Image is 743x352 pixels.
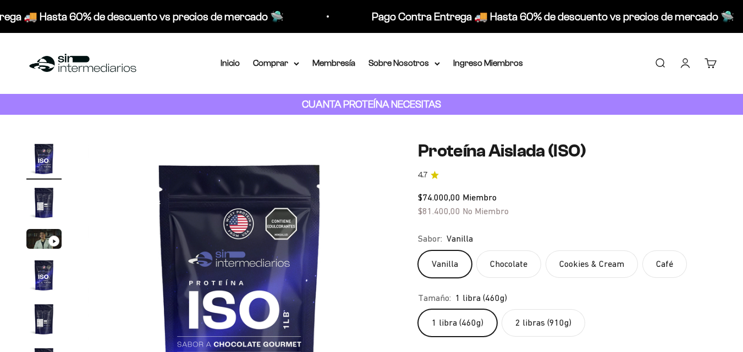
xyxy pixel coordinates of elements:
[418,291,451,305] legend: Tamaño:
[418,192,460,202] span: $74.000,00
[312,58,355,68] a: Membresía
[368,56,440,70] summary: Sobre Nosotros
[26,141,62,180] button: Ir al artículo 1
[26,301,62,340] button: Ir al artículo 5
[26,258,62,293] img: Proteína Aislada (ISO)
[26,185,62,224] button: Ir al artículo 2
[453,58,523,68] a: Ingreso Miembros
[418,232,442,246] legend: Sabor:
[447,232,473,246] span: Vanilla
[463,192,497,202] span: Miembro
[418,206,460,216] span: $81.400,00
[418,141,717,160] h1: Proteína Aislada (ISO)
[26,258,62,296] button: Ir al artículo 4
[455,291,507,305] span: 1 libra (460g)
[463,206,509,216] span: No Miembro
[26,229,62,252] button: Ir al artículo 3
[371,8,733,25] p: Pago Contra Entrega 🚚 Hasta 60% de descuento vs precios de mercado 🛸
[26,141,62,176] img: Proteína Aislada (ISO)
[302,98,441,110] strong: CUANTA PROTEÍNA NECESITAS
[26,301,62,337] img: Proteína Aislada (ISO)
[418,169,717,181] a: 4.74.7 de 5.0 estrellas
[221,58,240,68] a: Inicio
[26,185,62,220] img: Proteína Aislada (ISO)
[253,56,299,70] summary: Comprar
[418,169,427,181] span: 4.7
